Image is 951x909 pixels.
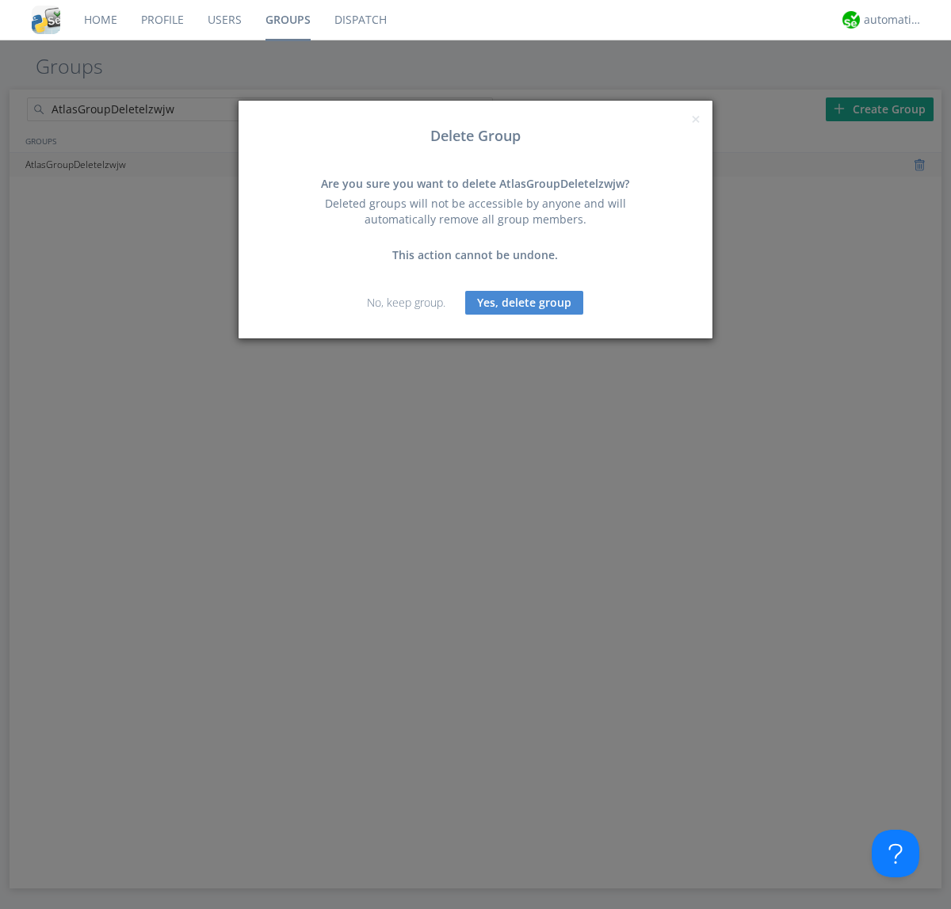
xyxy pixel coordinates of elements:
[32,6,60,34] img: cddb5a64eb264b2086981ab96f4c1ba7
[250,128,701,144] h3: Delete Group
[691,108,701,130] span: ×
[465,291,583,315] button: Yes, delete group
[842,11,860,29] img: d2d01cd9b4174d08988066c6d424eccd
[864,12,923,28] div: automation+atlas
[367,295,445,310] a: No, keep group.
[305,196,646,227] div: Deleted groups will not be accessible by anyone and will automatically remove all group members.
[305,247,646,263] div: This action cannot be undone.
[305,176,646,192] div: Are you sure you want to delete AtlasGroupDeletelzwjw?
